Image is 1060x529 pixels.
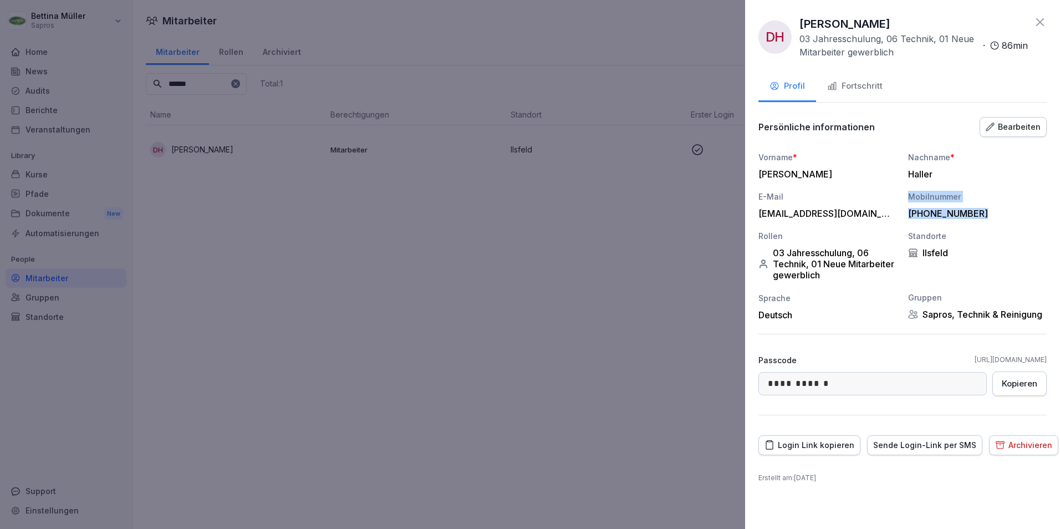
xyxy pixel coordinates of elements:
div: · [799,32,1028,59]
div: Profil [769,80,805,93]
div: [EMAIL_ADDRESS][DOMAIN_NAME] [758,208,891,219]
div: Bearbeiten [986,121,1041,133]
div: 03 Jahresschulung, 06 Technik, 01 Neue Mitarbeiter gewerblich [758,247,897,281]
div: Nachname [908,151,1047,163]
div: E-Mail [758,191,897,202]
p: [PERSON_NAME] [799,16,890,32]
button: Sende Login-Link per SMS [867,435,982,455]
div: Haller [908,169,1041,180]
div: Archivieren [995,439,1052,451]
div: [PERSON_NAME] [758,169,891,180]
button: Login Link kopieren [758,435,860,455]
div: Sende Login-Link per SMS [873,439,976,451]
button: Kopieren [992,372,1047,396]
div: Gruppen [908,292,1047,303]
button: Profil [758,72,816,102]
div: Login Link kopieren [765,439,854,451]
div: Vorname [758,151,897,163]
button: Archivieren [989,435,1058,455]
div: Deutsch [758,309,897,321]
div: Fortschritt [827,80,883,93]
div: Mobilnummer [908,191,1047,202]
div: Standorte [908,230,1047,242]
div: [PHONE_NUMBER] [908,208,1041,219]
p: Persönliche informationen [758,121,875,133]
div: Ilsfeld [908,247,1047,258]
div: Sprache [758,292,897,304]
div: DH [758,21,792,54]
p: Erstellt am : [DATE] [758,473,1047,483]
div: Kopieren [1002,378,1037,390]
p: 03 Jahresschulung, 06 Technik, 01 Neue Mitarbeiter gewerblich [799,32,979,59]
p: Passcode [758,354,797,366]
button: Fortschritt [816,72,894,102]
div: Sapros, Technik & Reinigung [908,309,1047,320]
p: 86 min [1002,39,1028,52]
button: Bearbeiten [980,117,1047,137]
a: [URL][DOMAIN_NAME] [975,355,1047,365]
div: Rollen [758,230,897,242]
